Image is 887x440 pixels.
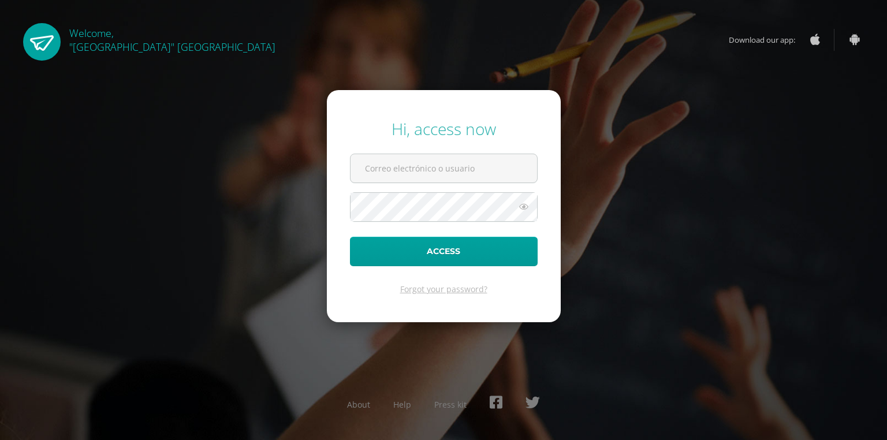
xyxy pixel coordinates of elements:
span: Download our app: [729,29,807,51]
a: About [347,399,370,410]
input: Correo electrónico o usuario [351,154,537,182]
a: Press kit [434,399,467,410]
a: Forgot your password? [400,284,487,294]
div: Hi, access now [350,118,538,140]
div: Welcome, [69,23,275,54]
a: Help [393,399,411,410]
span: "[GEOGRAPHIC_DATA]" [GEOGRAPHIC_DATA] [69,40,275,54]
button: Access [350,237,538,266]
